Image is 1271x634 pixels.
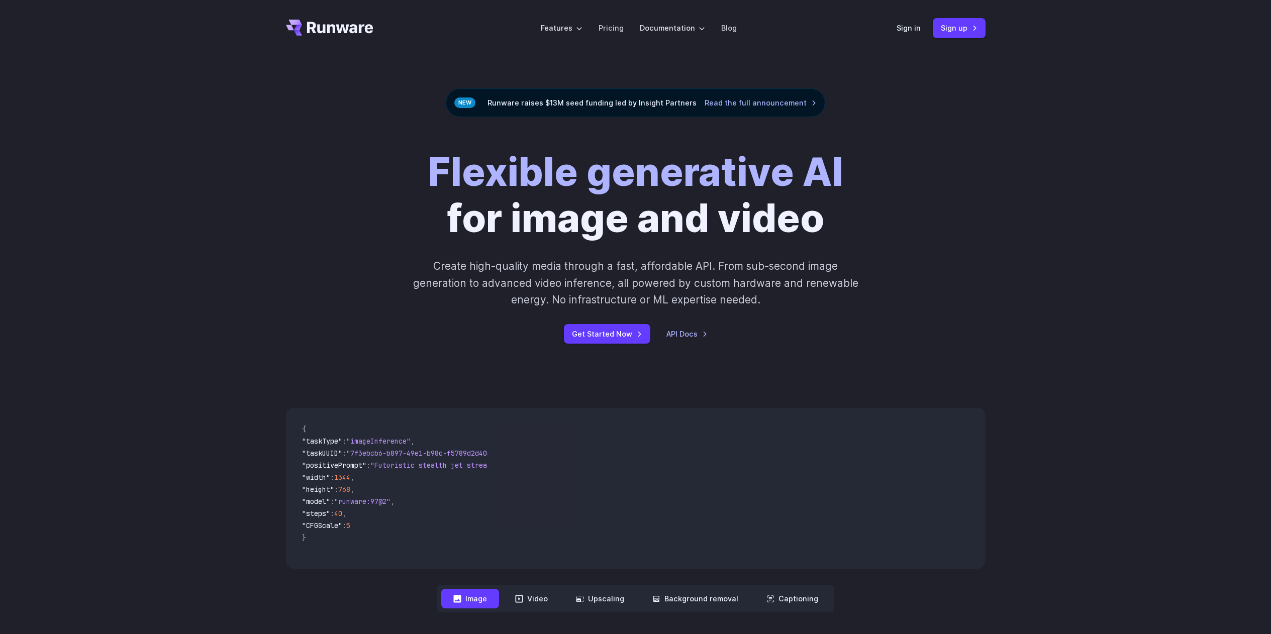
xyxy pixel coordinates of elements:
a: Sign up [933,18,986,38]
span: , [342,509,346,518]
span: "model" [302,497,330,506]
button: Video [503,589,560,608]
a: Get Started Now [564,324,650,344]
button: Image [441,589,499,608]
span: , [390,497,395,506]
a: Pricing [599,22,624,34]
label: Features [541,22,582,34]
span: "height" [302,485,334,494]
a: Blog [721,22,737,34]
span: "steps" [302,509,330,518]
span: "Futuristic stealth jet streaking through a neon-lit cityscape with glowing purple exhaust" [370,461,736,470]
strong: Flexible generative AI [428,149,843,195]
span: , [411,437,415,446]
span: "imageInference" [346,437,411,446]
span: 1344 [334,473,350,482]
span: : [330,509,334,518]
span: "runware:97@2" [334,497,390,506]
span: : [342,437,346,446]
a: Go to / [286,20,373,36]
a: Read the full announcement [705,97,817,109]
button: Background removal [640,589,750,608]
a: Sign in [897,22,921,34]
span: "positivePrompt" [302,461,366,470]
span: : [342,449,346,458]
button: Captioning [754,589,830,608]
span: 40 [334,509,342,518]
span: : [330,473,334,482]
h1: for image and video [428,149,843,242]
span: { [302,425,306,434]
span: "width" [302,473,330,482]
span: , [350,473,354,482]
span: , [350,485,354,494]
span: : [342,521,346,530]
span: : [330,497,334,506]
span: } [302,533,306,542]
p: Create high-quality media through a fast, affordable API. From sub-second image generation to adv... [412,258,859,308]
span: 768 [338,485,350,494]
span: "taskType" [302,437,342,446]
button: Upscaling [564,589,636,608]
span: 5 [346,521,350,530]
div: Runware raises $13M seed funding led by Insight Partners [446,88,825,117]
span: : [334,485,338,494]
span: : [366,461,370,470]
label: Documentation [640,22,705,34]
span: "taskUUID" [302,449,342,458]
a: API Docs [666,328,708,340]
span: "CFGScale" [302,521,342,530]
span: "7f3ebcb6-b897-49e1-b98c-f5789d2d40d7" [346,449,499,458]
